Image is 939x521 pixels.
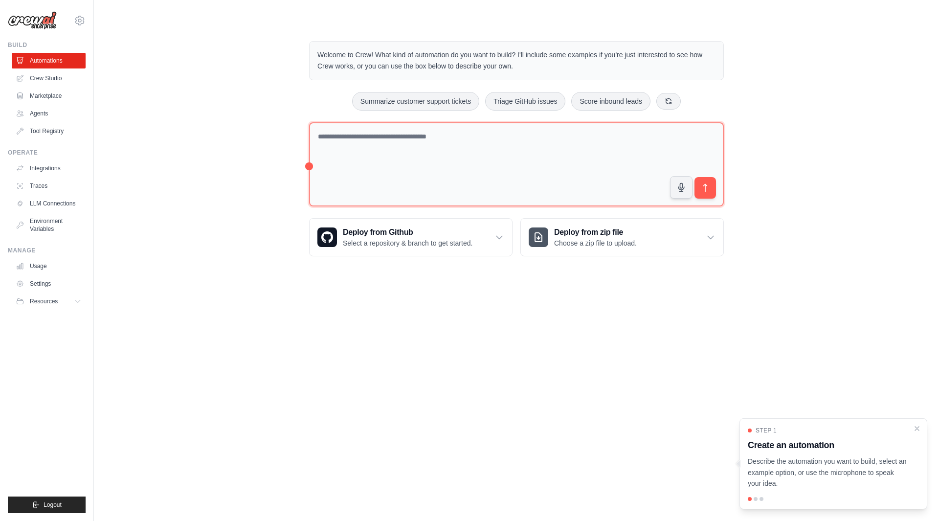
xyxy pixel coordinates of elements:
button: Summarize customer support tickets [352,92,479,111]
button: Score inbound leads [571,92,650,111]
span: Logout [44,501,62,509]
a: Usage [12,258,86,274]
p: Choose a zip file to upload. [554,238,637,248]
a: Automations [12,53,86,68]
button: Logout [8,497,86,513]
p: Welcome to Crew! What kind of automation do you want to build? I'll include some examples if you'... [317,49,715,72]
button: Close walkthrough [913,425,921,432]
a: Marketplace [12,88,86,104]
div: Build [8,41,86,49]
p: Select a repository & branch to get started. [343,238,472,248]
p: Describe the automation you want to build, select an example option, or use the microphone to spe... [748,456,907,489]
h3: Deploy from Github [343,227,472,238]
span: Step 1 [756,427,777,434]
a: LLM Connections [12,196,86,211]
button: Triage GitHub issues [485,92,565,111]
span: Resources [30,297,58,305]
img: Logo [8,11,57,30]
button: Resources [12,294,86,309]
h3: Deploy from zip file [554,227,637,238]
h3: Create an automation [748,438,907,452]
a: Integrations [12,160,86,176]
a: Agents [12,106,86,121]
a: Settings [12,276,86,292]
iframe: Chat Widget [890,474,939,521]
div: Operate [8,149,86,157]
a: Traces [12,178,86,194]
a: Crew Studio [12,70,86,86]
div: Manage [8,247,86,254]
a: Environment Variables [12,213,86,237]
a: Tool Registry [12,123,86,139]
